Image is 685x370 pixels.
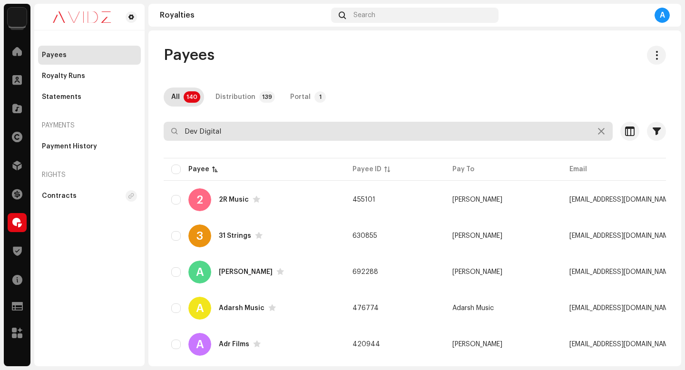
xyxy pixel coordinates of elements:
[188,261,211,283] div: A
[353,11,375,19] span: Search
[452,233,502,239] span: Shubham Gijwani
[164,122,613,141] input: Search
[569,341,674,348] span: adrfilms1994@gmail.com
[569,196,674,203] span: ompako@gmail.com
[219,305,264,312] div: Adarsh Music
[38,137,141,156] re-m-nav-item: Payment History
[38,114,141,137] re-a-nav-header: Payments
[42,72,85,80] div: Royalty Runs
[219,196,249,203] div: 2R Music
[352,305,379,312] span: 476774
[188,224,211,247] div: 3
[38,88,141,107] re-m-nav-item: Statements
[184,91,200,103] p-badge: 140
[38,164,141,186] re-a-nav-header: Rights
[352,341,380,348] span: 420944
[352,165,382,174] div: Payee ID
[171,88,180,107] div: All
[8,8,27,27] img: 10d72f0b-d06a-424f-aeaa-9c9f537e57b6
[219,233,251,239] div: 31 Strings
[352,269,378,275] span: 692288
[42,192,77,200] div: Contracts
[38,186,141,205] re-m-nav-item: Contracts
[259,91,275,103] p-badge: 139
[219,269,273,275] div: Aashnarayan Sharma
[42,143,97,150] div: Payment History
[452,305,494,312] span: Adarsh Music
[188,297,211,320] div: A
[38,67,141,86] re-m-nav-item: Royalty Runs
[188,165,209,174] div: Payee
[569,269,674,275] span: aashnarayansharmavlogs@gmail.com
[569,305,674,312] span: nandkishorjp@gmail.com
[215,88,255,107] div: Distribution
[42,11,122,23] img: 0c631eef-60b6-411a-a233-6856366a70de
[314,91,326,103] p-badge: 1
[452,196,502,203] span: Ramesh Kumar Mittal
[160,11,327,19] div: Royalties
[352,196,375,203] span: 455101
[164,46,215,65] span: Payees
[188,333,211,356] div: A
[569,233,674,239] span: 31strings@gmail.com
[42,93,81,101] div: Statements
[352,233,377,239] span: 630855
[188,188,211,211] div: 2
[219,341,249,348] div: Adr Films
[42,51,67,59] div: Payees
[655,8,670,23] div: A
[290,88,311,107] div: Portal
[452,269,502,275] span: Aashnarayan Sharma
[452,341,502,348] span: Parveen Gupta
[38,46,141,65] re-m-nav-item: Payees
